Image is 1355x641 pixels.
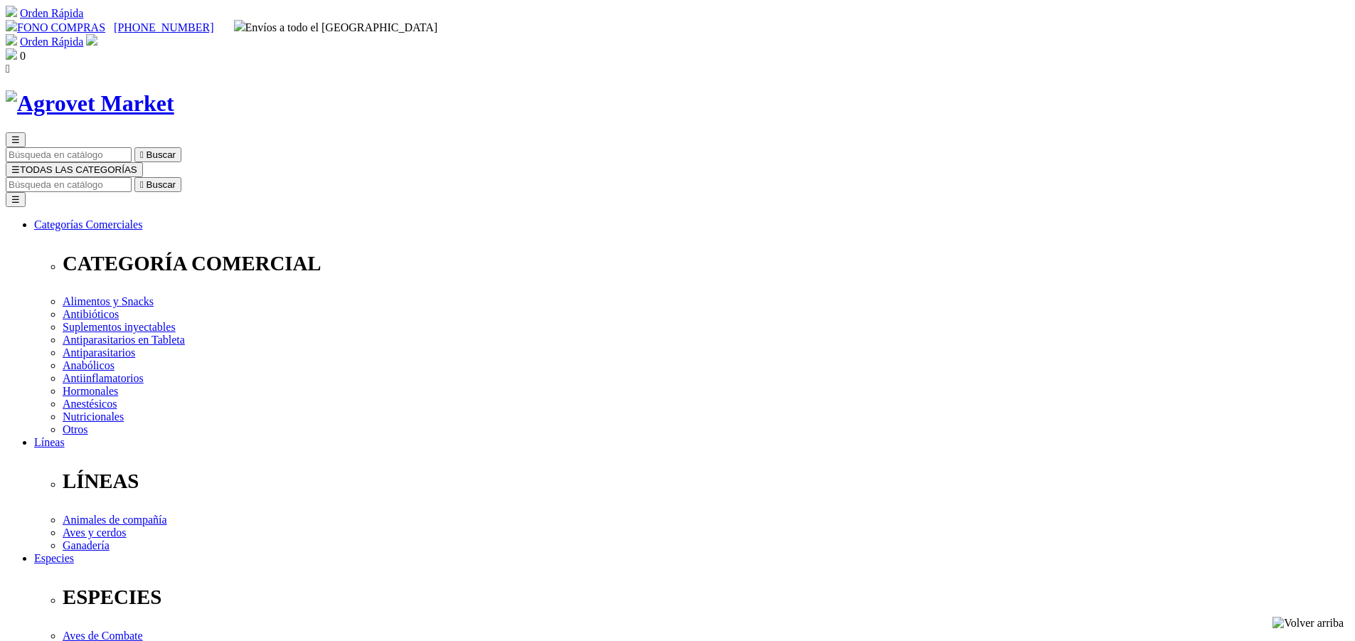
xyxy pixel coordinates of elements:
a: Orden Rápida [20,7,83,19]
a: Nutricionales [63,410,124,423]
img: shopping-cart.svg [6,34,17,46]
a: Suplementos inyectables [63,321,176,333]
img: shopping-cart.svg [6,6,17,17]
img: Volver arriba [1272,617,1344,630]
a: [PHONE_NUMBER] [114,21,213,33]
a: Ganadería [63,539,110,551]
img: delivery-truck.svg [234,20,245,31]
a: Anestésicos [63,398,117,410]
img: Agrovet Market [6,90,174,117]
p: LÍNEAS [63,470,1349,493]
span: 0 [20,50,26,62]
a: Acceda a su cuenta de cliente [86,36,97,48]
a: FONO COMPRAS [6,21,105,33]
input: Buscar [6,177,132,192]
a: Otros [63,423,88,435]
i:  [140,179,144,190]
a: Líneas [34,436,65,448]
i:  [140,149,144,160]
img: user.svg [86,34,97,46]
p: ESPECIES [63,586,1349,609]
img: phone.svg [6,20,17,31]
a: Aves y cerdos [63,526,126,539]
span: Envíos a todo el [GEOGRAPHIC_DATA] [234,21,438,33]
i:  [6,63,10,75]
a: Especies [34,552,74,564]
a: Anabólicos [63,359,115,371]
a: Categorías Comerciales [34,218,142,231]
a: Animales de compañía [63,514,167,526]
span: Buscar [147,149,176,160]
button: ☰ [6,192,26,207]
a: Orden Rápida [20,36,83,48]
button:  Buscar [134,177,181,192]
a: Alimentos y Snacks [63,295,154,307]
a: Antiparasitarios [63,346,135,359]
a: Antibióticos [63,308,119,320]
button:  Buscar [134,147,181,162]
input: Buscar [6,147,132,162]
span: ☰ [11,164,20,175]
span: ☰ [11,134,20,145]
p: CATEGORÍA COMERCIAL [63,252,1349,275]
img: shopping-bag.svg [6,48,17,60]
a: Hormonales [63,385,118,397]
button: ☰ [6,132,26,147]
span: Buscar [147,179,176,190]
a: Antiinflamatorios [63,372,144,384]
a: Antiparasitarios en Tableta [63,334,185,346]
button: ☰TODAS LAS CATEGORÍAS [6,162,143,177]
